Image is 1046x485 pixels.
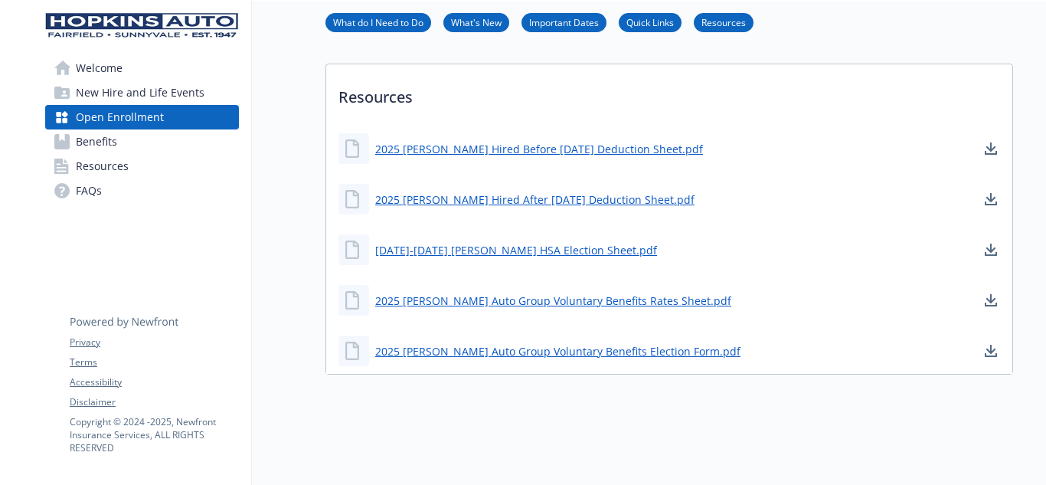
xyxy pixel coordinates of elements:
a: What do I Need to Do [325,15,431,29]
span: FAQs [76,179,102,203]
a: Welcome [45,56,239,80]
a: Resources [694,15,753,29]
a: download document [982,139,1000,158]
a: download document [982,342,1000,360]
a: Terms [70,356,238,369]
span: New Hire and Life Events [76,80,204,105]
a: New Hire and Life Events [45,80,239,105]
span: Welcome [76,56,123,80]
a: download document [982,241,1000,259]
a: Quick Links [619,15,682,29]
a: 2025 [PERSON_NAME] Auto Group Voluntary Benefits Election Form.pdf [375,343,740,359]
a: Resources [45,154,239,179]
span: Open Enrollment [76,105,164,129]
a: FAQs [45,179,239,203]
a: download document [982,291,1000,310]
a: [DATE]-[DATE] [PERSON_NAME] HSA Election Sheet.pdf [375,242,657,258]
a: Privacy [70,336,238,349]
span: Benefits [76,129,117,154]
a: 2025 [PERSON_NAME] Hired After [DATE] Deduction Sheet.pdf [375,192,695,208]
p: Copyright © 2024 - 2025 , Newfront Insurance Services, ALL RIGHTS RESERVED [70,415,238,454]
a: download document [982,190,1000,208]
a: 2025 [PERSON_NAME] Hired Before [DATE] Deduction Sheet.pdf [375,141,703,157]
span: Resources [76,154,129,179]
a: What's New [443,15,509,29]
p: Resources [326,64,1012,121]
a: Accessibility [70,375,238,389]
a: Important Dates [521,15,606,29]
a: Disclaimer [70,395,238,409]
a: 2025 [PERSON_NAME] Auto Group Voluntary Benefits Rates Sheet.pdf [375,293,731,309]
a: Open Enrollment [45,105,239,129]
a: Benefits [45,129,239,154]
